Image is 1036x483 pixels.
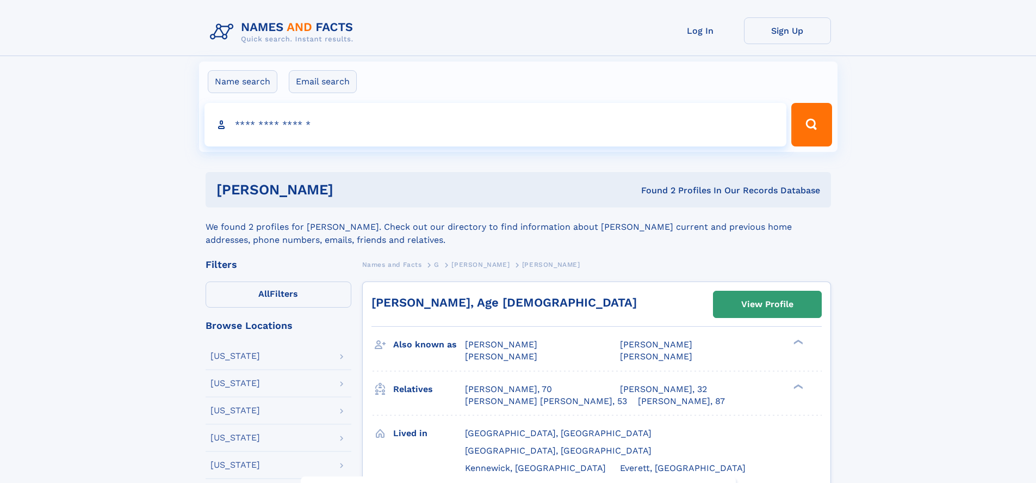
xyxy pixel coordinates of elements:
span: [GEOGRAPHIC_DATA], [GEOGRAPHIC_DATA] [465,445,652,456]
div: ❯ [791,383,804,390]
a: G [434,258,439,271]
span: [PERSON_NAME] [451,261,510,268]
span: G [434,261,439,268]
div: Browse Locations [206,321,351,331]
a: [PERSON_NAME], 87 [638,395,725,407]
label: Email search [289,70,357,93]
div: [US_STATE] [210,379,260,388]
a: [PERSON_NAME] [451,258,510,271]
div: We found 2 profiles for [PERSON_NAME]. Check out our directory to find information about [PERSON_... [206,207,831,247]
span: Kennewick, [GEOGRAPHIC_DATA] [465,463,606,473]
a: View Profile [714,291,821,317]
span: [PERSON_NAME] [465,339,537,350]
a: Log In [657,17,744,44]
a: Names and Facts [362,258,422,271]
div: [US_STATE] [210,352,260,360]
span: [PERSON_NAME] [465,351,537,362]
button: Search Button [791,103,832,146]
h3: Also known as [393,335,465,354]
div: ❯ [791,339,804,346]
label: Name search [208,70,277,93]
div: [US_STATE] [210,461,260,469]
h3: Relatives [393,380,465,399]
a: [PERSON_NAME] [PERSON_NAME], 53 [465,395,627,407]
span: [GEOGRAPHIC_DATA], [GEOGRAPHIC_DATA] [465,428,652,438]
div: [US_STATE] [210,406,260,415]
div: Filters [206,260,351,270]
a: [PERSON_NAME], Age [DEMOGRAPHIC_DATA] [371,296,637,309]
div: View Profile [741,292,793,317]
label: Filters [206,282,351,308]
span: All [258,289,270,299]
span: Everett, [GEOGRAPHIC_DATA] [620,463,746,473]
div: Found 2 Profiles In Our Records Database [487,185,820,197]
span: [PERSON_NAME] [620,351,692,362]
img: Logo Names and Facts [206,17,362,47]
div: [US_STATE] [210,433,260,442]
span: [PERSON_NAME] [620,339,692,350]
a: [PERSON_NAME], 70 [465,383,552,395]
span: [PERSON_NAME] [522,261,580,268]
input: search input [204,103,787,146]
h3: Lived in [393,424,465,443]
a: [PERSON_NAME], 32 [620,383,707,395]
h1: [PERSON_NAME] [216,183,487,197]
a: Sign Up [744,17,831,44]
